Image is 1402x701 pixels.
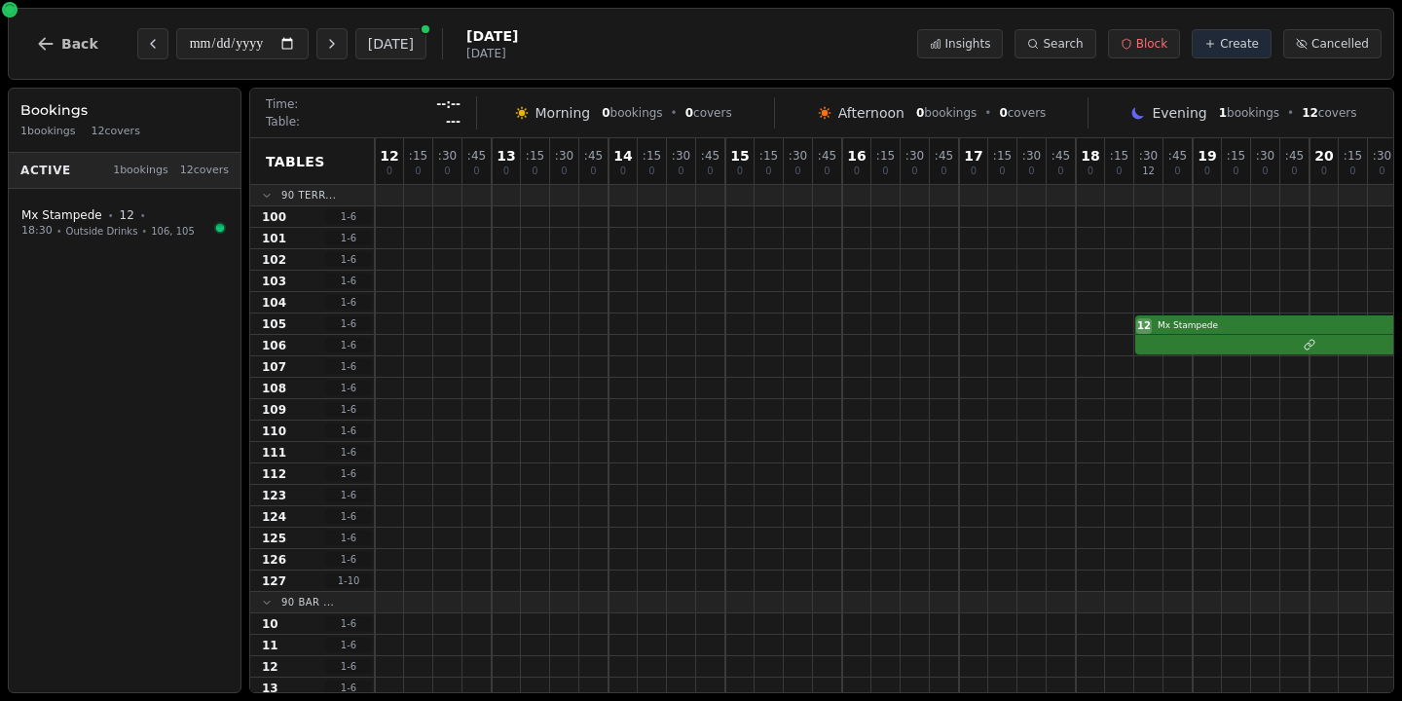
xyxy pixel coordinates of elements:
span: 108 [262,381,286,396]
span: 18:30 [21,223,53,240]
span: : 45 [818,150,836,162]
span: : 15 [1344,150,1362,162]
button: Search [1015,29,1095,58]
span: covers [999,105,1046,121]
span: • [141,224,147,239]
span: 1 bookings [113,163,168,179]
span: : 30 [1022,150,1041,162]
span: 1 [1219,106,1227,120]
span: : 30 [1373,150,1391,162]
span: bookings [1219,105,1279,121]
span: : 30 [672,150,690,162]
span: 0 [824,166,830,176]
span: 1 - 6 [325,531,372,545]
span: : 15 [876,150,895,162]
span: 0 [1349,166,1355,176]
span: : 30 [438,150,457,162]
span: 20 [1314,149,1333,163]
span: covers [685,105,732,121]
span: Cancelled [1311,36,1369,52]
span: 106 [262,338,286,353]
span: [DATE] [466,26,518,46]
span: : 45 [935,150,953,162]
span: Morning [535,103,591,123]
span: : 30 [1256,150,1274,162]
span: 90 Bar ... [281,595,334,609]
span: 0 [415,166,421,176]
span: 1 - 6 [325,381,372,395]
span: 0 [794,166,800,176]
span: 1 - 6 [325,659,372,674]
span: 0 [561,166,567,176]
span: 17 [964,149,982,163]
span: 0 [387,166,392,176]
button: Previous day [137,28,168,59]
span: 102 [262,252,286,268]
button: Block [1108,29,1180,58]
span: 106, 105 [151,224,195,239]
span: 110 [262,424,286,439]
span: 0 [1028,166,1034,176]
span: 107 [262,359,286,375]
span: 105 [262,316,286,332]
span: 10 [262,616,278,632]
span: Time: [266,96,298,112]
span: Create [1220,36,1259,52]
span: 0 [916,106,924,120]
span: 1 - 6 [325,252,372,267]
span: 12 [1142,166,1155,176]
span: 0 [1233,166,1238,176]
span: : 45 [467,150,486,162]
span: 0 [1291,166,1297,176]
span: 0 [1088,166,1093,176]
span: : 15 [643,150,661,162]
button: Insights [917,29,1004,58]
span: • [671,105,678,121]
span: 123 [262,488,286,503]
span: covers [1302,105,1356,121]
span: 18 [1081,149,1099,163]
span: 1 - 6 [325,316,372,331]
span: 0 [590,166,596,176]
span: 0 [1321,166,1327,176]
span: 124 [262,509,286,525]
span: 1 - 6 [325,402,372,417]
span: 127 [262,573,286,589]
span: 1 - 6 [325,638,372,652]
span: Active [20,163,71,178]
span: 0 [1174,166,1180,176]
span: 0 [473,166,479,176]
span: 104 [262,295,286,311]
span: : 30 [1139,150,1158,162]
span: • [1287,105,1294,121]
span: : 15 [1110,150,1128,162]
span: 1 - 6 [325,424,372,438]
span: 0 [532,166,537,176]
span: Table: [266,114,300,129]
span: 101 [262,231,286,246]
span: 100 [262,209,286,225]
span: : 15 [759,150,778,162]
span: : 15 [993,150,1012,162]
span: 1 - 6 [325,616,372,631]
span: 12 [120,207,134,223]
span: Insights [945,36,991,52]
span: 0 [444,166,450,176]
span: 112 [262,466,286,482]
span: • [140,208,146,223]
span: : 30 [555,150,573,162]
span: 109 [262,402,286,418]
span: 1 bookings [20,124,76,140]
span: : 15 [409,150,427,162]
span: 19 [1198,149,1216,163]
span: 125 [262,531,286,546]
span: : 15 [526,150,544,162]
span: 1 - 6 [325,509,372,524]
span: 1 - 6 [325,552,372,567]
span: --:-- [436,96,461,112]
button: Create [1192,29,1272,58]
span: 0 [971,166,977,176]
span: 1 - 6 [325,445,372,460]
h3: Bookings [20,100,229,120]
span: : 45 [1285,150,1304,162]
